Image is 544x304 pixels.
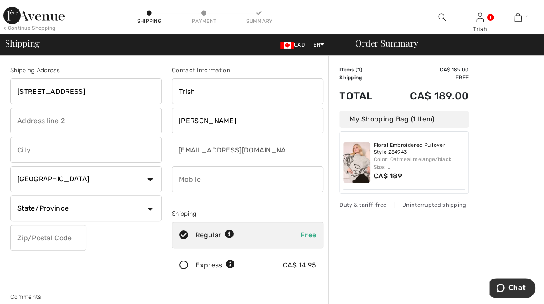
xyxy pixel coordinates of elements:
[461,25,498,34] div: Trish
[374,155,465,171] div: Color: Oatmeal melange/black Size: L
[195,260,234,270] div: Express
[357,67,360,73] span: 1
[172,137,285,163] input: E-mail
[339,201,469,209] div: Duty & tariff-free | Uninterrupted shipping
[514,12,522,22] img: My Bag
[172,166,323,192] input: Mobile
[339,74,386,81] td: Shipping
[339,111,469,128] div: My Shopping Bag (1 Item)
[339,66,386,74] td: Items ( )
[386,74,469,81] td: Free
[136,17,162,25] div: Shipping
[386,66,469,74] td: CA$ 189.00
[476,12,484,22] img: My Info
[476,13,484,21] a: Sign In
[191,17,217,25] div: Payment
[172,66,323,75] div: Contact Information
[280,42,308,48] span: CAD
[10,137,162,163] input: City
[10,225,86,251] input: Zip/Postal Code
[282,260,316,270] div: CA$ 14.95
[3,7,65,24] img: 1ère Avenue
[10,66,162,75] div: Shipping Address
[10,108,162,133] input: Address line 2
[438,12,446,22] img: search the website
[313,42,324,48] span: EN
[343,142,370,183] img: Floral Embroidered Pullover Style 254943
[246,17,272,25] div: Summary
[195,230,234,240] div: Regular
[172,78,323,104] input: First name
[526,13,528,21] span: 1
[374,172,402,180] span: CA$ 189
[280,42,294,49] img: Canadian Dollar
[374,142,465,155] a: Floral Embroidered Pullover Style 254943
[172,108,323,133] input: Last name
[5,39,40,47] span: Shipping
[172,209,323,218] div: Shipping
[3,24,56,32] div: < Continue Shopping
[10,78,162,104] input: Address line 1
[345,39,539,47] div: Order Summary
[339,81,386,111] td: Total
[10,292,323,301] div: Comments
[300,231,316,239] span: Free
[500,12,537,22] a: 1
[386,81,469,111] td: CA$ 189.00
[489,278,535,300] iframe: Opens a widget where you can chat to one of our agents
